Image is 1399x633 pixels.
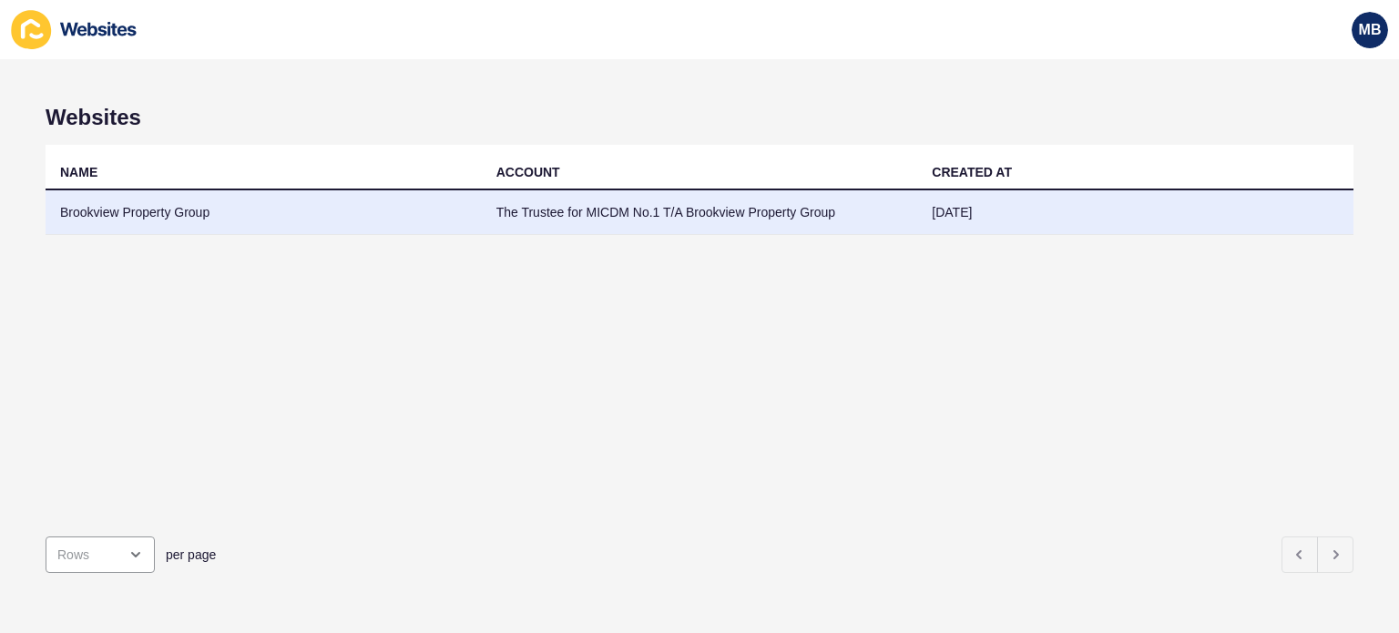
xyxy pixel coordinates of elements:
h1: Websites [46,105,1353,130]
div: NAME [60,163,97,181]
div: CREATED AT [932,163,1012,181]
span: per page [166,546,216,564]
td: The Trustee for MICDM No.1 T/A Brookview Property Group [482,190,918,235]
td: Brookview Property Group [46,190,482,235]
td: [DATE] [917,190,1353,235]
div: open menu [46,536,155,573]
span: MB [1359,21,1382,39]
div: ACCOUNT [496,163,560,181]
